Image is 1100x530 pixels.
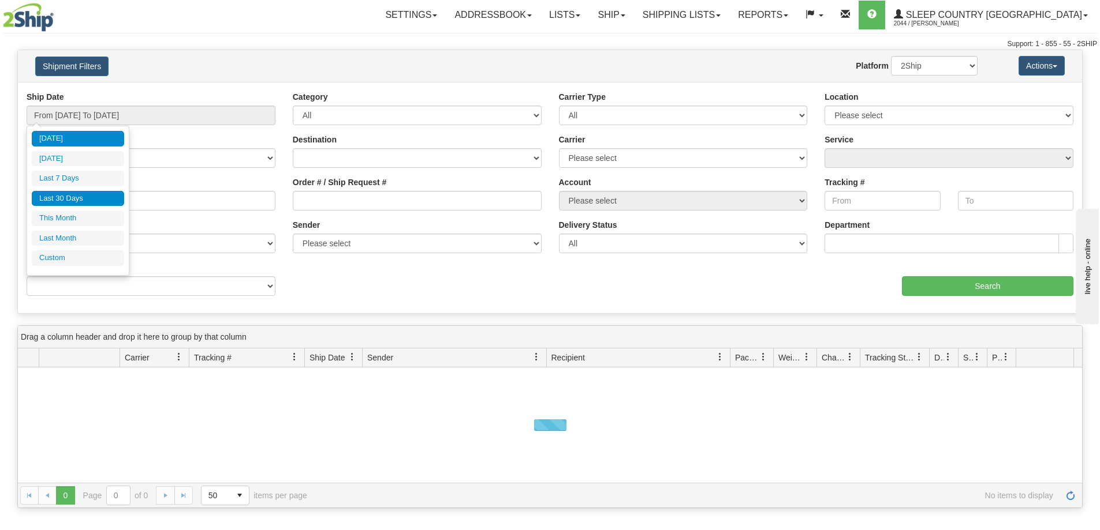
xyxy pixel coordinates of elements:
[169,347,189,367] a: Carrier filter column settings
[589,1,633,29] a: Ship
[1073,206,1099,324] iframe: chat widget
[230,486,249,505] span: select
[3,3,54,32] img: logo2044.jpg
[3,39,1097,49] div: Support: 1 - 855 - 55 - 2SHIP
[996,347,1016,367] a: Pickup Status filter column settings
[32,171,124,186] li: Last 7 Days
[27,91,64,103] label: Ship Date
[559,176,591,188] label: Account
[559,134,586,145] label: Carrier
[934,352,944,363] span: Delivery Status
[446,1,540,29] a: Addressbook
[825,91,858,103] label: Location
[18,326,1082,348] div: grid grouping header
[32,151,124,167] li: [DATE]
[634,1,729,29] a: Shipping lists
[825,191,940,211] input: From
[902,276,1073,296] input: Search
[32,211,124,226] li: This Month
[992,352,1002,363] span: Pickup Status
[9,10,107,18] div: live help - online
[342,347,362,367] a: Ship Date filter column settings
[285,347,304,367] a: Tracking # filter column settings
[559,91,606,103] label: Carrier Type
[938,347,958,367] a: Delivery Status filter column settings
[194,352,232,363] span: Tracking #
[967,347,987,367] a: Shipment Issues filter column settings
[125,352,150,363] span: Carrier
[56,486,74,505] span: Page 0
[822,352,846,363] span: Charge
[909,347,929,367] a: Tracking Status filter column settings
[201,486,307,505] span: items per page
[1019,56,1065,76] button: Actions
[208,490,223,501] span: 50
[83,486,148,505] span: Page of 0
[201,486,249,505] span: Page sizes drop down
[754,347,773,367] a: Packages filter column settings
[293,219,320,231] label: Sender
[1061,486,1080,505] a: Refresh
[540,1,589,29] a: Lists
[840,347,860,367] a: Charge filter column settings
[825,219,870,231] label: Department
[32,250,124,266] li: Custom
[958,191,1073,211] input: To
[293,134,337,145] label: Destination
[903,10,1082,20] span: Sleep Country [GEOGRAPHIC_DATA]
[797,347,816,367] a: Weight filter column settings
[885,1,1097,29] a: Sleep Country [GEOGRAPHIC_DATA] 2044 / [PERSON_NAME]
[293,91,328,103] label: Category
[778,352,803,363] span: Weight
[35,57,109,76] button: Shipment Filters
[551,352,585,363] span: Recipient
[825,176,864,188] label: Tracking #
[32,231,124,246] li: Last Month
[710,347,730,367] a: Recipient filter column settings
[559,219,617,231] label: Delivery Status
[963,352,973,363] span: Shipment Issues
[865,352,915,363] span: Tracking Status
[856,60,889,72] label: Platform
[367,352,393,363] span: Sender
[310,352,345,363] span: Ship Date
[894,18,980,29] span: 2044 / [PERSON_NAME]
[825,134,853,145] label: Service
[323,491,1053,500] span: No items to display
[729,1,797,29] a: Reports
[376,1,446,29] a: Settings
[293,176,387,188] label: Order # / Ship Request #
[735,352,759,363] span: Packages
[32,131,124,146] li: [DATE]
[527,347,546,367] a: Sender filter column settings
[32,191,124,206] li: Last 30 Days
